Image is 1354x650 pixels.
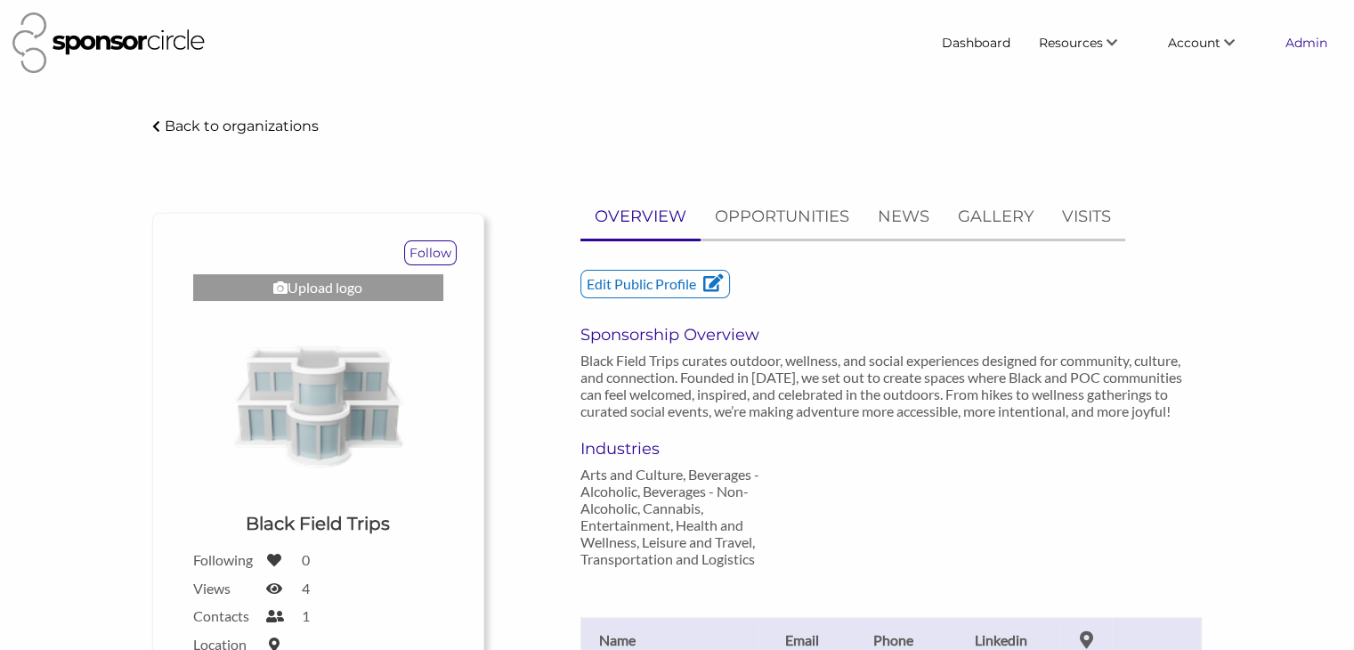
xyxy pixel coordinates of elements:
label: Views [193,580,255,597]
p: Edit Public Profile [581,271,729,297]
label: 0 [302,551,310,568]
p: Back to organizations [165,118,319,134]
h6: Sponsorship Overview [580,325,1203,345]
li: Resources [1025,27,1154,59]
li: Account [1154,27,1271,59]
label: 1 [302,607,310,624]
p: Follow [405,241,456,264]
p: NEWS [878,204,929,230]
label: Contacts [193,607,255,624]
span: Account [1168,35,1220,51]
img: Logo [193,310,443,498]
a: Dashboard [928,27,1025,59]
a: Admin [1271,27,1342,59]
p: VISITS [1062,204,1111,230]
h1: Black Field Trips [246,511,390,536]
img: Sponsor Circle Logo [12,12,205,73]
label: Following [193,551,255,568]
div: Upload logo [193,274,443,301]
p: OPPORTUNITIES [715,204,849,230]
label: 4 [302,580,310,597]
p: Black Field Trips curates outdoor, wellness, and social experiences designed for community, cultu... [580,352,1203,419]
p: Arts and Culture, Beverages - Alcoholic, Beverages - Non-Alcoholic, Cannabis, Entertainment, Heal... [580,466,770,567]
h6: Industries [580,439,770,459]
p: OVERVIEW [595,204,686,230]
p: GALLERY [958,204,1034,230]
span: Resources [1039,35,1103,51]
